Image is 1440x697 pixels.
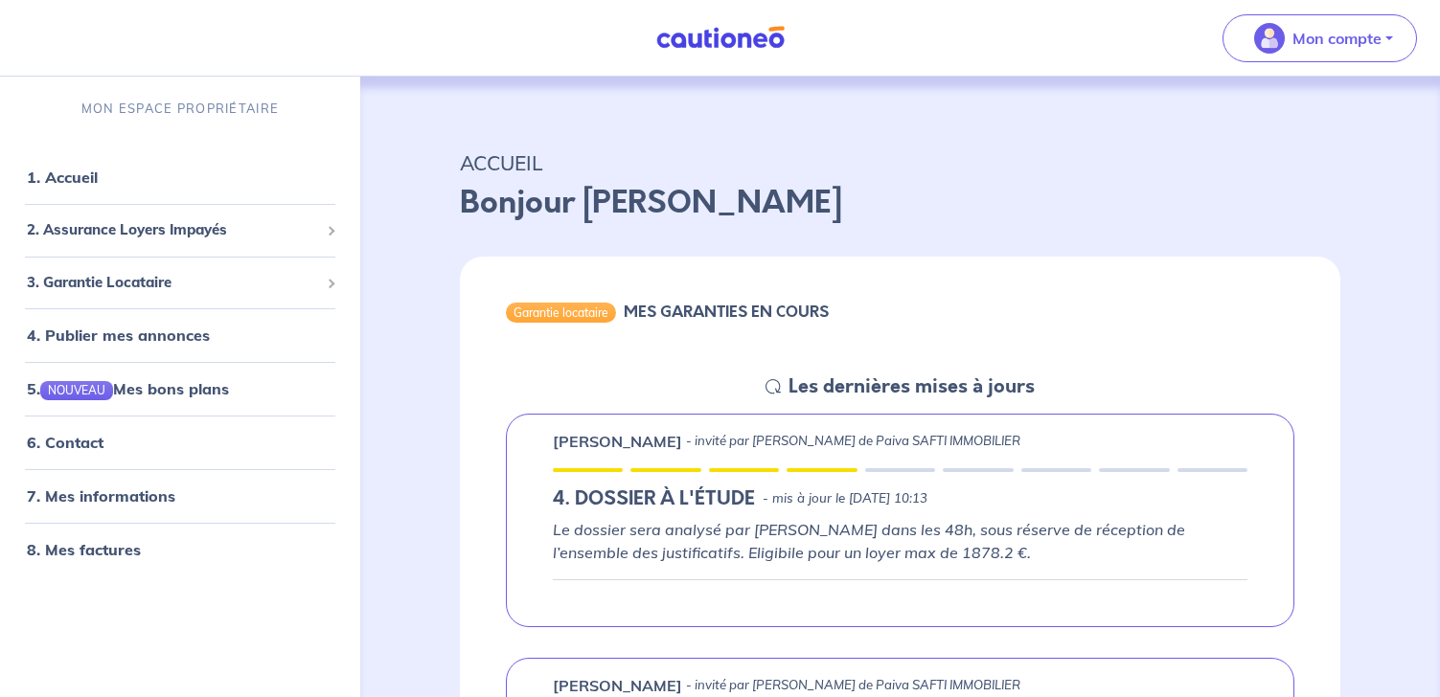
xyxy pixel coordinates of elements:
[460,180,1340,226] p: Bonjour [PERSON_NAME]
[81,100,279,118] p: MON ESPACE PROPRIÉTAIRE
[460,146,1340,180] p: ACCUEIL
[1254,23,1285,54] img: illu_account_valid_menu.svg
[27,540,141,559] a: 8. Mes factures
[8,530,353,569] div: 8. Mes factures
[649,26,792,50] img: Cautioneo
[8,316,353,354] div: 4. Publier mes annonces
[27,326,210,345] a: 4. Publier mes annonces
[553,674,682,697] p: [PERSON_NAME]
[27,433,103,452] a: 6. Contact
[1223,14,1417,62] button: illu_account_valid_menu.svgMon compte
[506,303,616,322] div: Garantie locataire
[8,423,353,461] div: 6. Contact
[553,487,755,510] h5: 4. DOSSIER À L'ÉTUDE
[27,486,175,506] a: 7. Mes informations
[1292,27,1382,50] p: Mon compte
[553,430,682,453] p: [PERSON_NAME]
[27,168,98,187] a: 1. Accueil
[8,212,353,249] div: 2. Assurance Loyers Impayés
[763,489,927,508] p: - mis à jour le [DATE] 10:13
[553,520,1185,562] em: Le dossier sera analysé par [PERSON_NAME] dans les 48h, sous réserve de réception de l’ensemble d...
[789,375,1035,398] h5: Les dernières mises à jours
[8,158,353,196] div: 1. Accueil
[8,370,353,408] div: 5.NOUVEAUMes bons plans
[686,432,1020,451] p: - invité par [PERSON_NAME] de Paiva SAFTI IMMOBILIER
[553,487,1247,510] div: state: RENTER-DOCUMENTS-TO-EVALUATE, Context: IN-LANDLORD,IN-LANDLORD-NO-CERTIFICATE
[27,219,319,241] span: 2. Assurance Loyers Impayés
[27,379,229,398] a: 5.NOUVEAUMes bons plans
[8,477,353,515] div: 7. Mes informations
[8,264,353,302] div: 3. Garantie Locataire
[686,676,1020,695] p: - invité par [PERSON_NAME] de Paiva SAFTI IMMOBILIER
[624,303,829,321] h6: MES GARANTIES EN COURS
[27,272,319,294] span: 3. Garantie Locataire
